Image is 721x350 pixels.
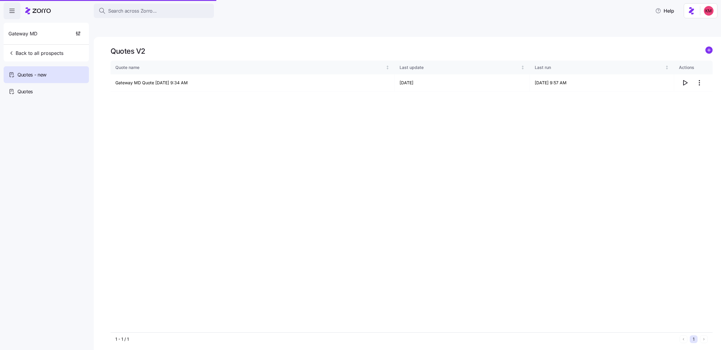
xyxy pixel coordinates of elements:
td: [DATE] [395,74,530,91]
th: Last runNot sorted [530,61,674,74]
div: Not sorted [385,65,390,70]
td: [DATE] 9:57 AM [530,74,674,91]
div: Last update [400,64,520,71]
button: Help [650,5,679,17]
button: Back to all prospects [6,47,66,59]
div: Quote name [115,64,384,71]
div: Actions [679,64,708,71]
span: Search across Zorro... [108,7,157,15]
span: Quotes [17,88,33,95]
a: Quotes [4,83,89,100]
span: Gateway MD [8,30,38,37]
div: Not sorted [521,65,525,70]
div: Not sorted [665,65,669,70]
div: 1 - 1 / 1 [115,336,677,342]
span: Quotes - new [17,71,47,79]
button: 1 [690,335,698,343]
h1: Quotes V2 [111,46,145,56]
img: 8fbd33f679504da1795a6676107ffb9e [704,6,713,16]
span: Help [655,7,674,14]
button: Next page [700,335,708,343]
th: Quote nameNot sorted [111,61,395,74]
svg: add icon [705,46,713,54]
button: Search across Zorro... [94,4,214,18]
th: Last updateNot sorted [395,61,530,74]
a: add icon [705,46,713,56]
div: Last run [535,64,664,71]
td: Gateway MD Quote [DATE] 9:34 AM [111,74,395,91]
span: Back to all prospects [8,49,63,57]
button: Previous page [680,335,687,343]
a: Quotes - new [4,66,89,83]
